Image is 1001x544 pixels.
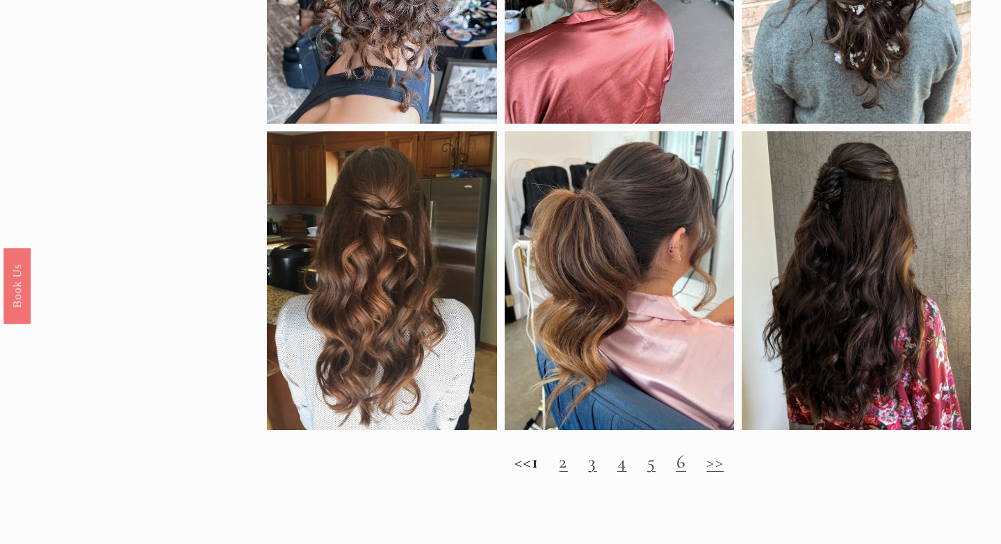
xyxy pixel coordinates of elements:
[3,247,31,323] a: Book Us
[647,450,656,473] a: 5
[676,450,686,473] a: 6
[706,450,724,473] a: >>
[559,450,567,473] a: 2
[267,451,970,473] h2: <<
[617,450,626,473] a: 4
[532,450,539,473] strong: 1
[588,450,596,473] a: 3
